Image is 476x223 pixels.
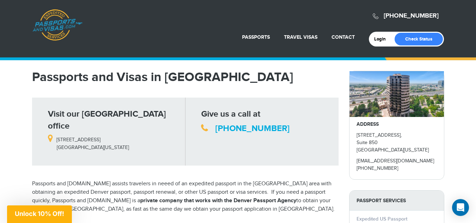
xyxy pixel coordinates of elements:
[32,71,339,83] h1: Passports and Visas in [GEOGRAPHIC_DATA]
[284,34,317,40] a: Travel Visas
[357,216,407,222] a: Expedited US Passport
[357,121,379,127] strong: ADDRESS
[384,12,439,20] a: [PHONE_NUMBER]
[201,109,260,119] strong: Give us a call at
[350,71,444,117] img: passportsandvisas_denver_5251_dtc_parkway_-_28de80_-_029b8f063c7946511503b0bb3931d518761db640.jpg
[350,191,444,211] strong: PASSPORT SERVICES
[48,109,166,131] strong: Visit our [GEOGRAPHIC_DATA] office
[357,132,437,154] p: [STREET_ADDRESS], Suite 850 [GEOGRAPHIC_DATA][US_STATE]
[332,34,355,40] a: Contact
[215,123,290,134] a: [PHONE_NUMBER]
[7,205,72,223] div: Unlock 10% Off!
[395,33,443,45] a: Check Status
[48,132,180,151] p: [STREET_ADDRESS] [GEOGRAPHIC_DATA][US_STATE]
[32,9,82,41] a: Passports & [DOMAIN_NAME]
[242,34,270,40] a: Passports
[357,165,437,172] p: [PHONE_NUMBER]
[374,36,391,42] a: Login
[140,197,296,204] strong: private company that works with the Denver Passport Agency
[15,210,64,217] span: Unlock 10% Off!
[32,180,339,213] p: Passports and [DOMAIN_NAME] assists travelers in neeed of an expedited passport in the [GEOGRAPHI...
[357,158,434,164] a: [EMAIL_ADDRESS][DOMAIN_NAME]
[452,199,469,216] div: Open Intercom Messenger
